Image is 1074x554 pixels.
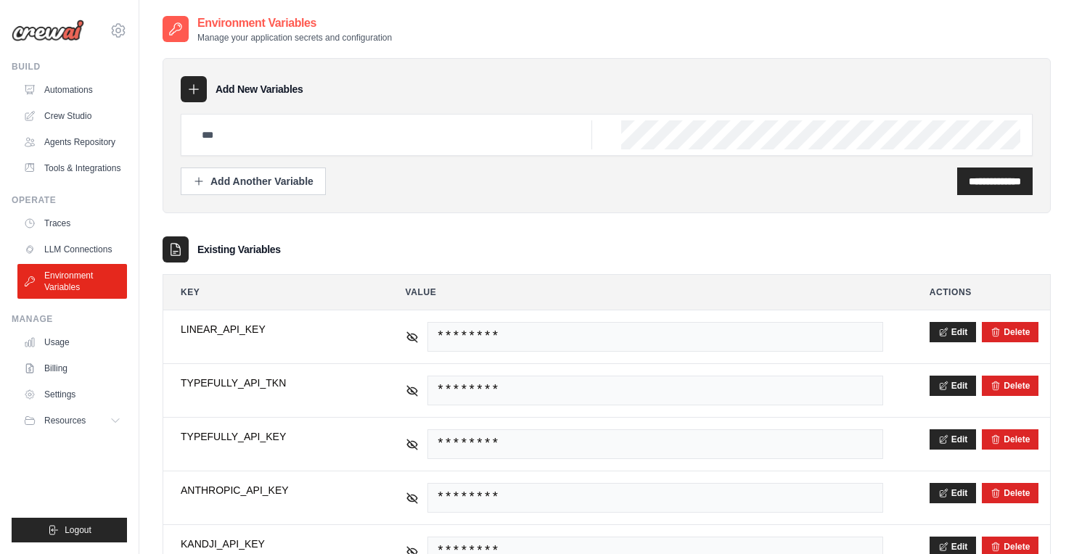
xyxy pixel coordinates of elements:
span: TYPEFULLY_API_KEY [181,429,359,444]
a: Traces [17,212,127,235]
button: Logout [12,518,127,542]
button: Add Another Variable [181,168,326,195]
div: Operate [12,194,127,206]
a: Settings [17,383,127,406]
div: Add Another Variable [193,174,313,189]
button: Resources [17,409,127,432]
th: Key [163,275,377,310]
span: LINEAR_API_KEY [181,322,359,336]
th: Value [388,275,901,310]
th: Actions [912,275,1050,310]
h3: Existing Variables [197,242,281,257]
button: Delete [991,434,1030,445]
span: Logout [65,524,91,536]
a: Tools & Integrations [17,157,127,180]
button: Edit [930,429,977,450]
span: KANDJI_API_KEY [181,537,359,551]
p: Manage your application secrets and configuration [197,32,392,44]
button: Edit [930,483,977,503]
a: Environment Variables [17,264,127,299]
div: Build [12,61,127,73]
button: Delete [991,487,1030,499]
span: Resources [44,415,86,426]
a: Automations [17,78,127,102]
span: TYPEFULLY_API_TKN [181,376,359,390]
a: Agents Repository [17,131,127,154]
span: ANTHROPIC_API_KEY [181,483,359,497]
div: Manage [12,313,127,325]
a: Usage [17,331,127,354]
button: Edit [930,376,977,396]
a: Crew Studio [17,104,127,128]
button: Edit [930,322,977,342]
h2: Environment Variables [197,15,392,32]
h3: Add New Variables [216,82,303,96]
img: Logo [12,20,84,41]
button: Delete [991,380,1030,392]
a: LLM Connections [17,238,127,261]
a: Billing [17,357,127,380]
button: Delete [991,326,1030,338]
button: Delete [991,541,1030,553]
